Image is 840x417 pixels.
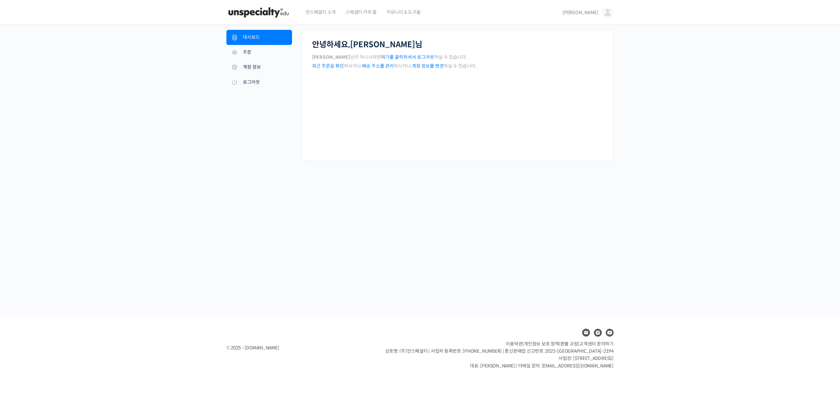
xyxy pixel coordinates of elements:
p: 님이 아니시라면 하실 수 있습니다. [312,53,603,62]
h2: 안녕하세요, 님 [312,40,603,50]
a: 계정 정보 [226,60,292,75]
p: 하시거나, 하시거나, 하실 수 있습니다. [312,62,603,71]
p: | | | 상호명: (주)언스페셜티 | 사업자 등록번호: [PHONE_NUMBER] | 통신판매업 신고번호: 2025-[GEOGRAPHIC_DATA]-2194 사업장: [ST... [385,340,614,370]
strong: [PERSON_NAME] [312,54,350,60]
span: 고객센터 문의하기 [579,341,614,347]
span: [PERSON_NAME] [562,10,598,15]
a: 최근 주문을 확인 [312,63,344,69]
a: 대시보드 [226,30,292,45]
a: 로그아웃 [226,75,292,90]
a: 환불 규정 [560,341,578,347]
a: 계정 정보를 변경 [412,63,444,69]
a: 이용약관 [506,341,522,347]
a: 배송 주소를 관리 [362,63,394,69]
a: 개인정보 보호 정책 [524,341,559,347]
div: © 2025 - [DOMAIN_NAME] [226,344,369,352]
a: 주문 [226,45,292,60]
a: 여기를 클릭하셔서 로그아웃 [381,54,434,60]
strong: [PERSON_NAME] [350,40,415,50]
